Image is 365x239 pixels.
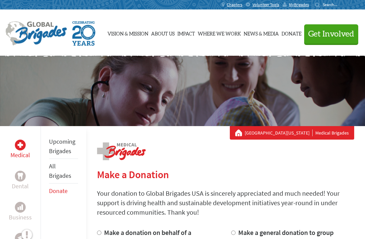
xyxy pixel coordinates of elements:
[15,171,26,182] div: Dental
[9,202,32,222] a: BusinessBusiness
[5,21,67,46] img: Global Brigades Logo
[49,184,78,198] li: Donate
[235,129,349,136] div: Medical Brigades
[289,2,309,7] span: MyBrigades
[18,173,23,179] img: Dental
[10,140,30,160] a: MedicalMedical
[9,213,32,222] p: Business
[49,138,75,155] a: Upcoming Brigades
[49,159,78,184] li: All Brigades
[15,202,26,213] div: Business
[252,2,279,7] span: Volunteer Tools
[198,16,241,50] a: Where We Work
[177,16,195,50] a: Impact
[308,30,354,38] span: Get Involved
[15,140,26,150] div: Medical
[18,142,23,148] img: Medical
[244,16,279,50] a: News & Media
[72,21,95,46] img: Global Brigades Celebrating 20 Years
[304,24,358,44] button: Get Involved
[49,187,68,195] a: Donate
[12,171,29,191] a: DentalDental
[151,16,175,50] a: About Us
[107,16,148,50] a: Vision & Mission
[49,134,78,159] li: Upcoming Brigades
[97,142,146,160] img: logo-medical.png
[12,182,29,191] p: Dental
[227,2,242,7] span: Chapters
[49,162,71,180] a: All Brigades
[10,150,30,160] p: Medical
[245,129,313,136] a: [GEOGRAPHIC_DATA][US_STATE]
[97,189,354,217] p: Your donation to Global Brigades USA is sincerely appreciated and much needed! Your support is dr...
[323,2,342,7] input: Search...
[282,16,301,50] a: Donate
[18,205,23,210] img: Business
[97,168,354,181] h2: Make a Donation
